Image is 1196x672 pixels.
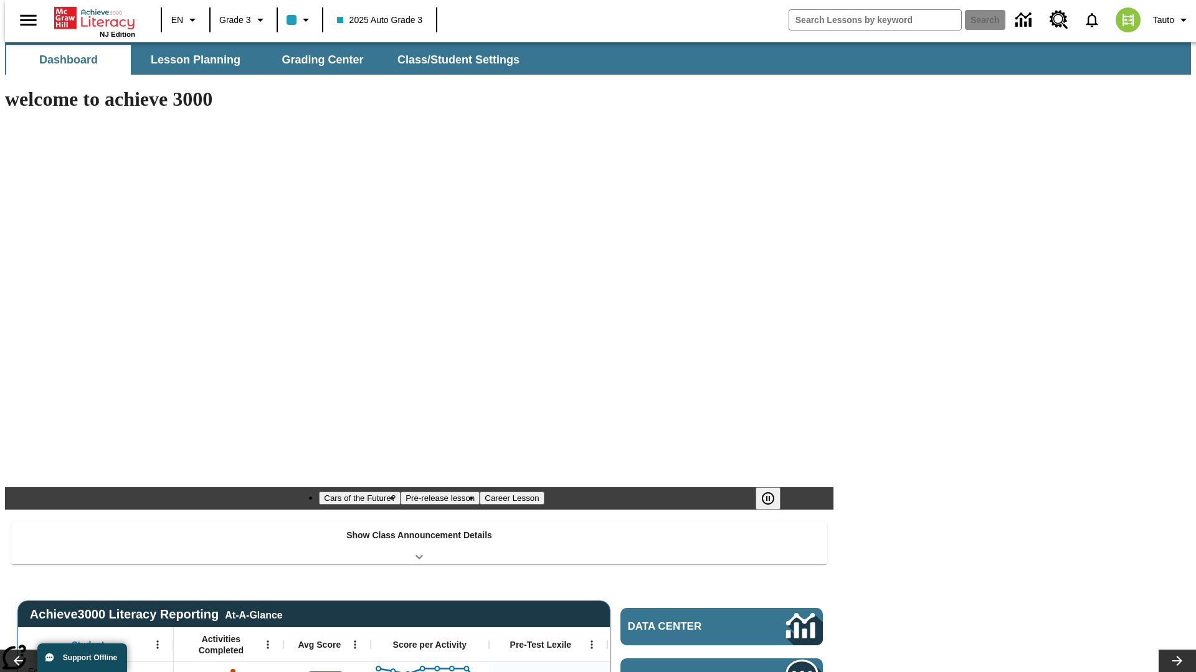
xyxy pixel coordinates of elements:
button: Pause [756,487,781,510]
span: Support Offline [63,653,117,662]
span: Lesson Planning [151,53,240,67]
span: EN [171,14,183,27]
button: Grade: Grade 3, Select a grade [214,9,273,31]
h1: welcome to achieve 3000 [5,88,833,111]
span: Grade 3 [219,14,251,27]
span: Class/Student Settings [397,53,520,67]
span: Achieve3000 Literacy Reporting [30,607,283,622]
a: Data Center [620,608,823,645]
span: Score per Activity [393,639,467,650]
span: Data Center [628,620,744,633]
button: Grading Center [260,45,385,75]
button: Open side menu [10,2,47,39]
button: Lesson Planning [133,45,258,75]
button: Class/Student Settings [387,45,529,75]
img: avatar image [1116,7,1141,32]
button: Support Offline [37,643,127,672]
span: Dashboard [39,53,98,67]
div: SubNavbar [5,42,1191,75]
div: Home [54,4,135,38]
button: Select a new avatar [1108,4,1148,36]
span: Student [72,639,104,650]
span: Grading Center [282,53,363,67]
input: search field [789,10,961,30]
div: At-A-Glance [225,607,282,621]
button: Open Menu [582,635,601,654]
button: Slide 3 Career Lesson [480,492,544,505]
button: Profile/Settings [1148,9,1196,31]
div: Show Class Announcement Details [11,521,827,564]
a: Data Center [1008,3,1042,37]
button: Language: EN, Select a language [166,9,206,31]
button: Open Menu [346,635,364,654]
span: Pre-Test Lexile [510,639,572,650]
button: Class color is light blue. Change class color [282,9,318,31]
button: Dashboard [6,45,131,75]
a: Notifications [1076,4,1108,36]
div: Pause [756,487,793,510]
a: Home [54,6,135,30]
span: Activities Completed [180,633,262,656]
span: NJ Edition [100,30,135,38]
button: Slide 2 Pre-release lesson [401,492,480,505]
div: SubNavbar [5,45,531,75]
span: Avg Score [298,639,341,650]
span: Tauto [1153,14,1174,27]
button: Lesson carousel, Next [1159,650,1196,672]
button: Slide 1 Cars of the Future? [319,492,401,505]
button: Open Menu [259,635,277,654]
p: Show Class Announcement Details [346,529,492,542]
span: 2025 Auto Grade 3 [337,14,423,27]
button: Open Menu [148,635,167,654]
a: Resource Center, Will open in new tab [1042,3,1076,37]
